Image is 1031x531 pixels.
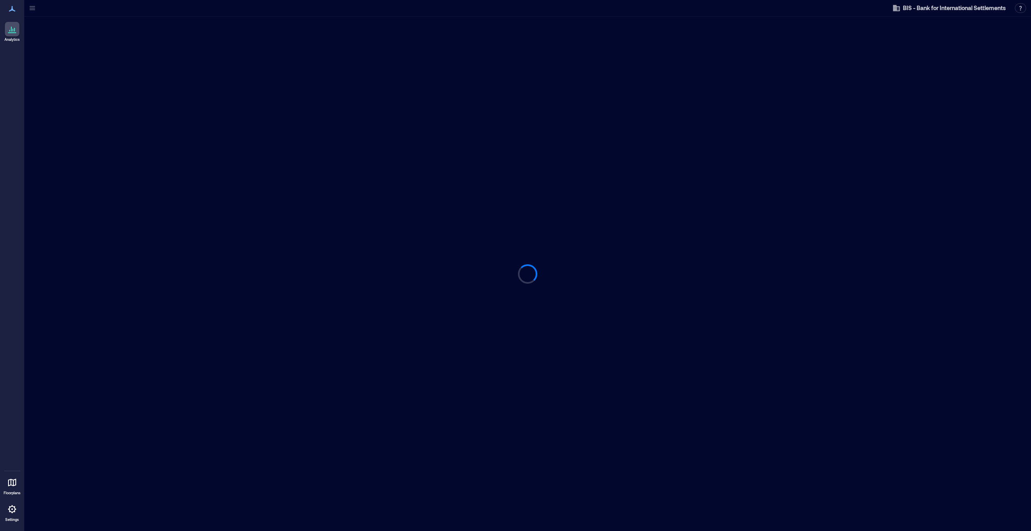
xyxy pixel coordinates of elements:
p: Settings [5,517,19,522]
a: Floorplans [1,473,23,498]
span: BIS - Bank for International Settlements [903,4,1006,12]
button: BIS - Bank for International Settlements [890,2,1008,15]
a: Analytics [2,19,22,44]
p: Analytics [4,37,20,42]
a: Settings [2,499,22,525]
p: Floorplans [4,491,21,495]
